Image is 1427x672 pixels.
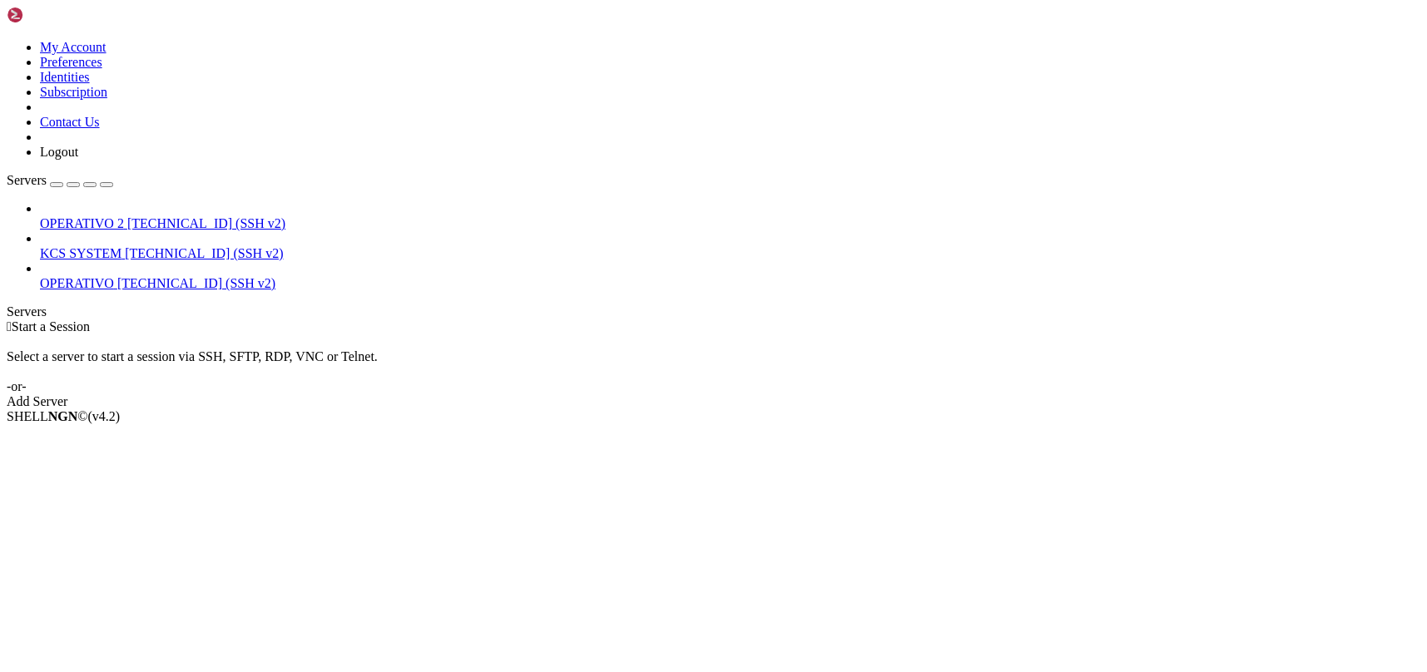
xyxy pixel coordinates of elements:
span: [TECHNICAL_ID] (SSH v2) [117,276,275,290]
span: [TECHNICAL_ID] (SSH v2) [125,246,283,260]
a: KCS SYSTEM [TECHNICAL_ID] (SSH v2) [40,246,1420,261]
div: Servers [7,304,1420,319]
a: Logout [40,145,78,159]
a: OPERATIVO [TECHNICAL_ID] (SSH v2) [40,276,1420,291]
div: Select a server to start a session via SSH, SFTP, RDP, VNC or Telnet. -or- [7,334,1420,394]
span: SHELL © [7,409,120,423]
span: OPERATIVO [40,276,114,290]
span:  [7,319,12,334]
span: Start a Session [12,319,90,334]
span: [TECHNICAL_ID] (SSH v2) [127,216,285,230]
a: Identities [40,70,90,84]
a: OPERATIVO 2 [TECHNICAL_ID] (SSH v2) [40,216,1420,231]
a: My Account [40,40,107,54]
b: NGN [48,409,78,423]
span: KCS SYSTEM [40,246,121,260]
span: Servers [7,173,47,187]
a: Contact Us [40,115,100,129]
a: Servers [7,173,113,187]
a: Preferences [40,55,102,69]
img: Shellngn [7,7,102,23]
a: Subscription [40,85,107,99]
span: 4.2.0 [88,409,121,423]
li: OPERATIVO 2 [TECHNICAL_ID] (SSH v2) [40,201,1420,231]
div: Add Server [7,394,1420,409]
li: OPERATIVO [TECHNICAL_ID] (SSH v2) [40,261,1420,291]
span: OPERATIVO 2 [40,216,124,230]
li: KCS SYSTEM [TECHNICAL_ID] (SSH v2) [40,231,1420,261]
